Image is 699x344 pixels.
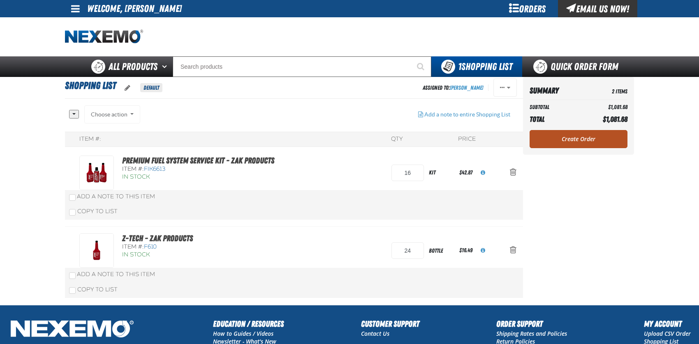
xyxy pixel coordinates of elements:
th: Total [530,113,583,126]
button: oro.shoppinglist.label.edit.tooltip [118,79,137,97]
span: $42.87 [459,169,472,176]
span: $16.49 [459,247,472,253]
button: Add a note to entire Shopping List [412,105,517,123]
a: Upload CSV Order [644,330,691,337]
td: $1,081.68 [583,102,627,113]
div: Assigned To: [423,82,483,93]
div: Item #: [122,243,277,251]
a: Contact Us [361,330,389,337]
input: Search [173,56,431,77]
span: Add a Note to This Item [77,193,155,200]
div: In Stock [122,173,277,181]
a: Premium Fuel System Service Kit - ZAK Products [122,156,274,165]
a: Home [65,30,143,44]
button: You have 1 Shopping List. Open to view details [431,56,522,77]
button: Actions of Shopping List [493,79,517,97]
h2: Customer Support [361,318,419,330]
span: Default [140,83,162,92]
button: View All Prices for FIK6613 [474,164,492,182]
button: Action Remove Premium Fuel System Service Kit - ZAK Products from Shopping List [503,164,523,182]
span: Shopping List [65,80,116,91]
a: Z-Tech - ZAK Products [122,233,193,243]
th: Summary [530,84,583,98]
a: Quick Order Form [522,56,634,77]
input: Add a Note to This Item [69,272,76,279]
span: FIK6613 [144,165,165,172]
input: Product Quantity [391,165,424,181]
strong: 1 [458,61,461,72]
span: Shopping List [458,61,512,72]
img: Nexemo logo [65,30,143,44]
div: Item #: [122,165,277,173]
span: All Products [109,59,157,74]
div: QTY [391,135,403,143]
td: 2 Items [583,84,627,98]
span: Add a Note to This Item [77,271,155,278]
span: F610 [144,243,157,250]
input: Product Quantity [391,242,424,259]
div: Price [458,135,476,143]
th: Subtotal [530,102,583,113]
button: View All Prices for F610 [474,242,492,260]
a: How to Guides / Videos [213,330,273,337]
label: Copy To List [69,286,118,293]
a: [PERSON_NAME] [450,84,483,91]
h2: Education / Resources [213,318,284,330]
span: $1,081.68 [603,115,627,123]
button: Start Searching [411,56,431,77]
a: Shipping Rates and Policies [496,330,567,337]
div: bottle [424,242,458,260]
h2: My Account [644,318,691,330]
input: Copy To List [69,209,76,216]
label: Copy To List [69,208,118,215]
a: Create Order [530,130,627,148]
input: Add a Note to This Item [69,194,76,201]
div: kit [424,163,458,182]
button: Open All Products pages [159,56,173,77]
div: Item #: [79,135,101,143]
h2: Order Support [496,318,567,330]
div: In Stock [122,251,277,259]
button: Action Remove Z-Tech - ZAK Products from Shopping List [503,242,523,260]
input: Copy To List [69,287,76,294]
img: Nexemo Logo [8,318,136,342]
